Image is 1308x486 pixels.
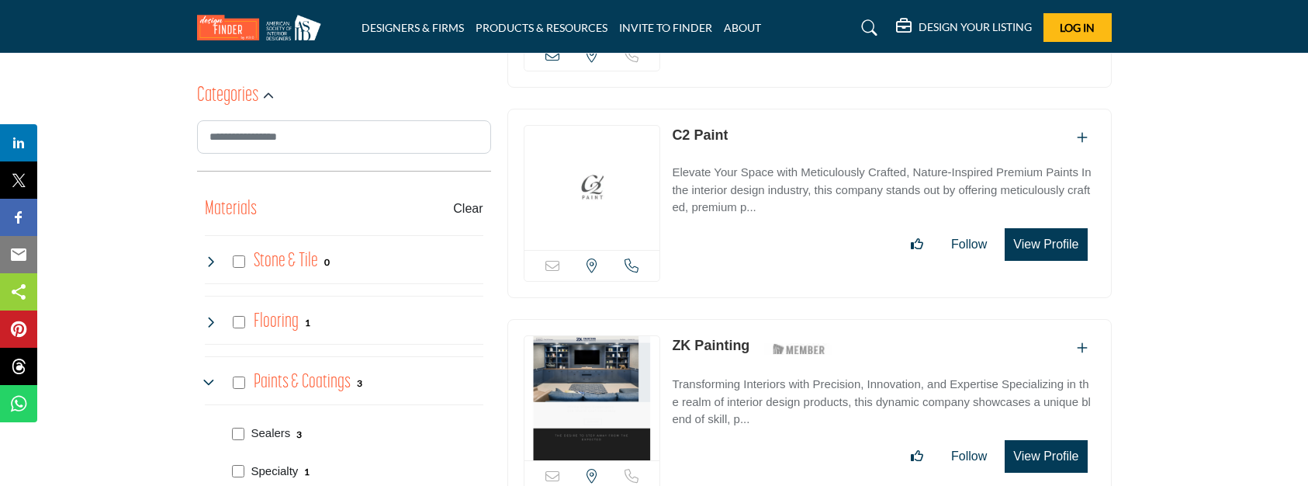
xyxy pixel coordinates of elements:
[254,248,318,275] h4: Stone & Tile: Natural stone slabs, tiles and mosaics with unique veining and coloring.
[672,125,728,146] p: C2 Paint
[304,464,310,478] div: 1 Results For Specialty
[197,15,329,40] img: Site Logo
[476,21,607,34] a: PRODUCTS & RESOURCES
[764,339,834,359] img: ASID Members Badge Icon
[232,428,244,440] input: Select Sealers checkbox
[296,429,302,440] b: 3
[197,82,258,110] h2: Categories
[1043,13,1112,42] button: Log In
[296,427,302,441] div: 3 Results For Sealers
[896,19,1032,37] div: DESIGN YOUR LISTING
[524,126,660,250] img: C2 Paint
[205,195,257,224] button: Materials
[672,154,1095,217] a: Elevate Your Space with Meticulously Crafted, Nature-Inspired Premium Paints In the interior desi...
[254,308,299,335] h4: Flooring: Flooring
[254,369,351,396] h4: Paints & Coatings: Interior, exterior, industrial, specialty paints, stains and sealants.
[919,20,1032,34] h5: DESIGN YOUR LISTING
[1077,131,1088,144] a: Add To List
[1060,21,1095,34] span: Log In
[197,120,491,154] input: Search Category
[1005,440,1087,473] button: View Profile
[619,21,712,34] a: INVITE TO FINDER
[251,463,299,481] p: Specialty: Metallic, magnetic, chalkboard and textured paints.
[1005,228,1087,261] button: View Profile
[672,376,1095,429] p: Transforming Interiors with Precision, Innovation, and Expertise Specializing in the realm of int...
[362,21,464,34] a: DESIGNERS & FIRMS
[233,377,245,389] input: Select Paints & Coatings checkbox
[524,336,660,460] img: ZK Painting
[357,378,362,389] b: 3
[453,200,483,218] buton: Clear
[324,255,330,269] div: 0 Results For Stone & Tile
[724,21,761,34] a: ABOUT
[941,441,997,472] button: Follow
[672,335,749,356] p: ZK Painting
[304,467,310,477] b: 1
[233,255,245,268] input: Select Stone & Tile checkbox
[233,316,245,328] input: Select Flooring checkbox
[357,376,362,390] div: 3 Results For Paints & Coatings
[305,318,310,328] b: 1
[672,338,749,353] a: ZK Painting
[672,366,1095,429] a: Transforming Interiors with Precision, Innovation, and Expertise Specializing in the realm of int...
[901,441,933,472] button: Like listing
[901,229,933,260] button: Like listing
[941,229,997,260] button: Follow
[305,315,310,329] div: 1 Results For Flooring
[846,16,888,40] a: Search
[324,257,330,268] b: 0
[672,164,1095,217] p: Elevate Your Space with Meticulously Crafted, Nature-Inspired Premium Paints In the interior desi...
[672,127,728,143] a: C2 Paint
[251,425,291,443] p: Sealers: Clear polyurethane and epoxy sealers and topcoats.
[1077,342,1088,355] a: Add To List
[232,465,244,477] input: Select Specialty checkbox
